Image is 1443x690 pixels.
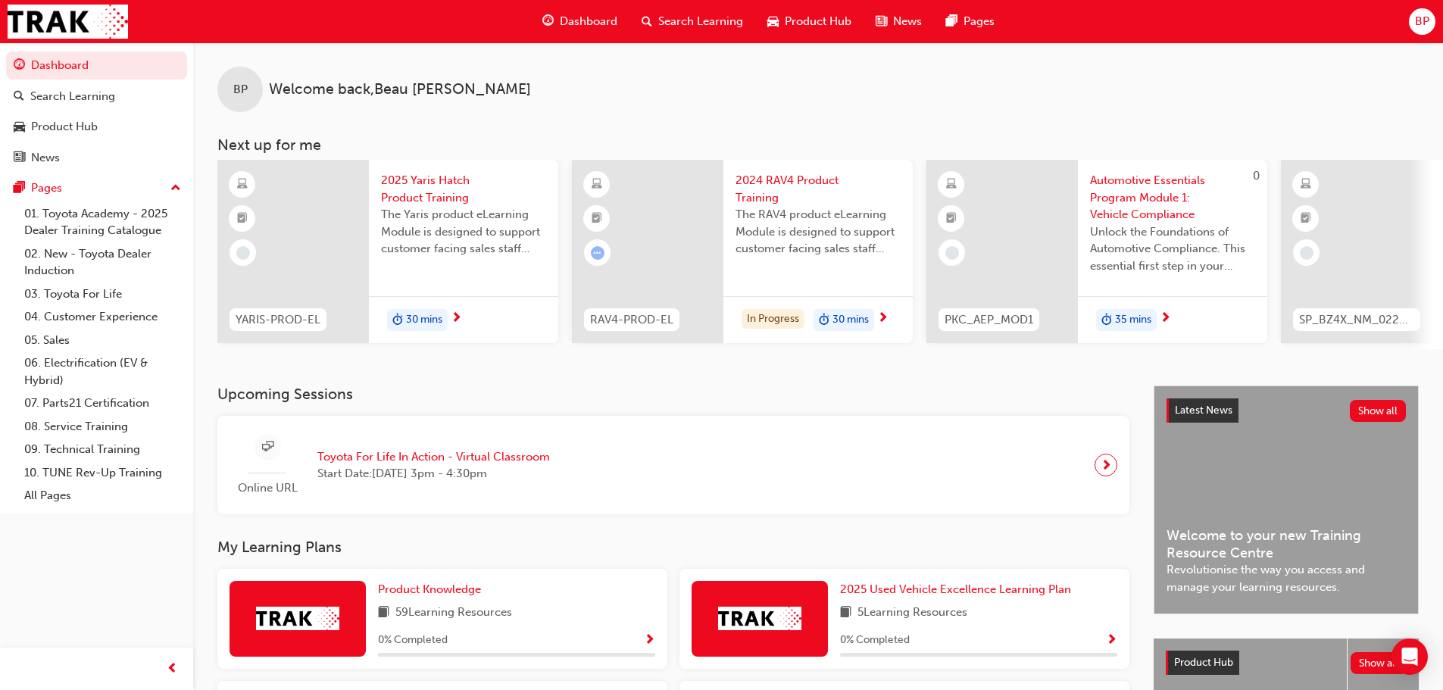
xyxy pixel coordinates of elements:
span: book-icon [378,604,389,623]
span: BP [1415,13,1429,30]
span: learningResourceType_ELEARNING-icon [592,175,602,195]
span: learningRecordVerb_NONE-icon [945,246,959,260]
a: 05. Sales [18,329,187,352]
span: duration-icon [1101,311,1112,330]
span: 2024 RAV4 Product Training [736,172,901,206]
a: 09. Technical Training [18,438,187,461]
a: 06. Electrification (EV & Hybrid) [18,351,187,392]
span: learningResourceType_ELEARNING-icon [1301,175,1311,195]
span: next-icon [1160,312,1171,326]
span: Online URL [230,479,305,497]
h3: My Learning Plans [217,539,1129,556]
span: BP [233,81,248,98]
div: In Progress [742,309,804,329]
span: book-icon [840,604,851,623]
span: SP_BZ4X_NM_0224_EL01 [1299,311,1414,329]
span: booktick-icon [592,209,602,229]
a: pages-iconPages [934,6,1007,37]
a: car-iconProduct Hub [755,6,864,37]
span: Welcome to your new Training Resource Centre [1167,527,1406,561]
div: Open Intercom Messenger [1391,638,1428,675]
a: Latest NewsShow all [1167,398,1406,423]
span: news-icon [14,151,25,165]
a: 03. Toyota For Life [18,283,187,306]
a: YARIS-PROD-EL2025 Yaris Hatch Product TrainingThe Yaris product eLearning Module is designed to s... [217,160,558,343]
button: Pages [6,174,187,202]
button: DashboardSearch LearningProduct HubNews [6,48,187,174]
span: RAV4-PROD-EL [590,311,673,329]
span: Welcome back , Beau [PERSON_NAME] [269,81,531,98]
img: Trak [718,607,801,630]
span: The Yaris product eLearning Module is designed to support customer facing sales staff with introd... [381,206,546,258]
a: Product Knowledge [378,581,487,598]
span: 59 Learning Resources [395,604,512,623]
span: Product Hub [1174,656,1233,669]
span: car-icon [767,12,779,31]
span: duration-icon [819,311,829,330]
a: RAV4-PROD-EL2024 RAV4 Product TrainingThe RAV4 product eLearning Module is designed to support cu... [572,160,913,343]
span: sessionType_ONLINE_URL-icon [262,438,273,457]
a: Product Hub [6,113,187,141]
div: News [31,149,60,167]
button: Show Progress [644,631,655,650]
span: 30 mins [832,311,869,329]
span: duration-icon [392,311,403,330]
a: guage-iconDashboard [530,6,629,37]
span: next-icon [877,312,889,326]
span: YARIS-PROD-EL [236,311,320,329]
span: car-icon [14,120,25,134]
a: All Pages [18,484,187,507]
a: search-iconSearch Learning [629,6,755,37]
a: Latest NewsShow allWelcome to your new Training Resource CentreRevolutionise the way you access a... [1154,386,1419,614]
h3: Upcoming Sessions [217,386,1129,403]
span: PKC_AEP_MOD1 [945,311,1033,329]
span: Dashboard [560,13,617,30]
a: 02. New - Toyota Dealer Induction [18,242,187,283]
a: 08. Service Training [18,415,187,439]
a: Search Learning [6,83,187,111]
div: Product Hub [31,118,98,136]
span: Start Date: [DATE] 3pm - 4:30pm [317,465,550,482]
div: Pages [31,180,62,197]
a: 0PKC_AEP_MOD1Automotive Essentials Program Module 1: Vehicle ComplianceUnlock the Foundations of ... [926,160,1267,343]
a: Trak [8,5,128,39]
a: 2025 Used Vehicle Excellence Learning Plan [840,581,1077,598]
span: News [893,13,922,30]
span: pages-icon [14,182,25,195]
span: 2025 Used Vehicle Excellence Learning Plan [840,582,1071,596]
span: Revolutionise the way you access and manage your learning resources. [1167,561,1406,595]
span: learningRecordVerb_NONE-icon [1300,246,1313,260]
button: BP [1409,8,1435,35]
span: learningResourceType_ELEARNING-icon [946,175,957,195]
span: learningRecordVerb_ATTEMPT-icon [591,246,604,260]
span: 30 mins [406,311,442,329]
span: booktick-icon [1301,209,1311,229]
span: next-icon [1101,454,1112,476]
span: 0 % Completed [378,632,448,649]
a: 07. Parts21 Certification [18,392,187,415]
span: search-icon [14,90,24,104]
div: Search Learning [30,88,115,105]
span: Product Hub [785,13,851,30]
h3: Next up for me [193,136,1443,154]
a: News [6,144,187,172]
span: next-icon [451,312,462,326]
span: pages-icon [946,12,957,31]
span: Latest News [1175,404,1232,417]
span: Pages [964,13,995,30]
button: Show Progress [1106,631,1117,650]
a: news-iconNews [864,6,934,37]
span: Toyota For Life In Action - Virtual Classroom [317,448,550,466]
span: search-icon [642,12,652,31]
a: Online URLToyota For Life In Action - Virtual ClassroomStart Date:[DATE] 3pm - 4:30pm [230,428,1117,503]
span: learningRecordVerb_NONE-icon [236,246,250,260]
span: guage-icon [14,59,25,73]
span: learningResourceType_ELEARNING-icon [237,175,248,195]
span: Show Progress [1106,634,1117,648]
span: Show Progress [644,634,655,648]
span: booktick-icon [237,209,248,229]
button: Show all [1350,400,1407,422]
a: 10. TUNE Rev-Up Training [18,461,187,485]
a: 01. Toyota Academy - 2025 Dealer Training Catalogue [18,202,187,242]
